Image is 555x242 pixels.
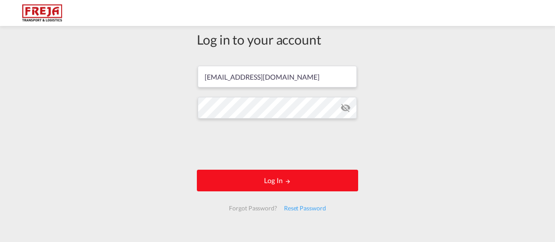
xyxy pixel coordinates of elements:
div: Forgot Password? [225,200,280,216]
button: LOGIN [197,170,358,191]
iframe: reCAPTCHA [212,127,343,161]
div: Log in to your account [197,30,358,48]
img: 586607c025bf11f083711d99603023e7.png [13,3,72,23]
md-icon: icon-eye-off [340,103,351,113]
input: Enter email/phone number [198,66,357,87]
div: Reset Password [281,200,330,216]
